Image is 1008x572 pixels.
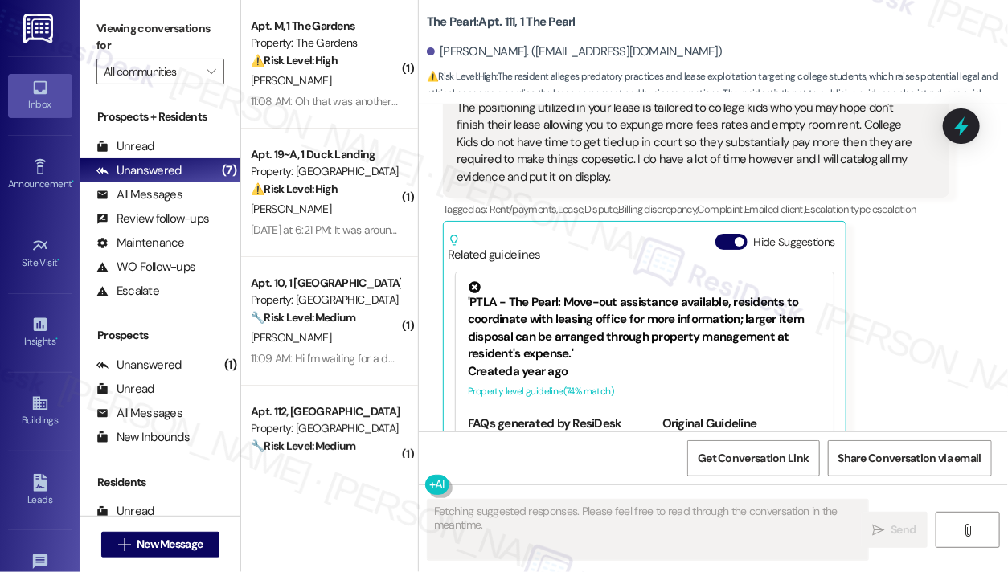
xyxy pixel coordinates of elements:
div: Apt. M, 1 The Gardens [251,18,400,35]
span: Lease , [558,202,584,216]
strong: 🔧 Risk Level: Medium [251,310,355,325]
div: Property: The Gardens [251,35,400,51]
i:  [872,524,884,537]
div: All Messages [96,405,182,422]
span: Get Conversation Link [698,450,809,467]
span: Billing discrepancy , [619,202,698,216]
span: Dispute , [584,202,619,216]
div: New Inbounds [96,429,190,446]
div: Property: [GEOGRAPHIC_DATA] [251,420,400,437]
span: Complaint , [698,202,745,216]
span: : The resident alleges predatory practices and lease exploitation targeting college students, whi... [427,68,1008,120]
div: Unanswered [96,162,182,179]
b: The Pearl: Apt. 111, 1 The Pearl [427,14,576,31]
div: Property: [GEOGRAPHIC_DATA] [251,292,400,308]
div: Review follow-ups [96,210,209,227]
span: Rent/payments , [490,202,558,216]
div: [PERSON_NAME]. ([EMAIL_ADDRESS][DOMAIN_NAME]) [427,43,723,60]
div: Apt. 10, 1 [GEOGRAPHIC_DATA] [251,275,400,292]
div: Maintenance [96,235,185,251]
i:  [118,538,130,551]
span: • [55,333,58,345]
span: [PERSON_NAME] [251,73,331,88]
b: Original Guideline [662,416,757,432]
span: Emailed client , [744,202,805,216]
img: ResiDesk Logo [23,14,56,43]
label: Hide Suggestions [754,234,835,251]
div: 11:09 AM: Hi I'm waiting for a deposit to post [DATE] or [DATE]. I can pay all of it [DATE] or [D... [251,351,687,366]
a: Insights • [8,311,72,354]
span: New Message [137,536,203,553]
div: Hi [PERSON_NAME], I have documentation of some predatory practices utilized by PTLA. The position... [457,82,924,186]
div: Prospects [80,327,240,344]
a: Site Visit • [8,232,72,276]
button: New Message [101,532,220,558]
div: (1) [220,353,240,378]
div: Unread [96,503,154,520]
div: Created a year ago [468,364,822,381]
div: [DATE] at 6:21 PM: It was around maybe 1130 the door was left open and maybe around 12:30 when I ... [251,223,802,237]
a: Inbox [8,74,72,117]
div: Escalate [96,283,159,300]
div: Unread [96,381,154,398]
span: Send [891,521,916,538]
div: 11:08 AM: Oh that was another late fee honestly just want to pay the same each month im barely ge... [251,94,781,108]
div: Unanswered [96,357,182,374]
i:  [961,524,973,537]
div: Property: [GEOGRAPHIC_DATA] [251,163,400,180]
a: Leads [8,469,72,513]
span: Share Conversation via email [838,450,981,467]
div: Apt. 112, [GEOGRAPHIC_DATA] [251,403,400,420]
i:  [207,65,215,78]
div: WO Follow-ups [96,259,195,276]
div: Apt. 19~A, 1 Duck Landing [251,146,400,163]
strong: ⚠️ Risk Level: High [251,53,338,67]
div: Unread [96,138,154,155]
div: All Messages [96,186,182,203]
span: [PERSON_NAME] [251,202,331,216]
button: Send [861,512,928,548]
strong: 🔧 Risk Level: Medium [251,439,355,453]
span: • [58,255,60,266]
div: Property level guideline ( 74 % match) [468,384,822,401]
div: Residents [80,474,240,491]
button: Share Conversation via email [828,440,992,476]
b: FAQs generated by ResiDesk AI [468,416,622,449]
strong: ⚠️ Risk Level: High [427,70,496,83]
span: • [72,176,74,187]
div: Related guidelines [448,234,541,264]
strong: ⚠️ Risk Level: High [251,182,338,196]
a: Buildings [8,390,72,433]
div: (7) [218,158,240,183]
button: Get Conversation Link [687,440,819,476]
div: 'PTLA - The Pearl: Move-out assistance available, residents to coordinate with leasing office for... [468,282,822,364]
textarea: Fetching suggested responses. Please feel free to read through the conversation in the meantime. [428,500,868,560]
div: Prospects + Residents [80,108,240,125]
div: Tagged as: [443,198,949,221]
label: Viewing conversations for [96,16,224,59]
span: [PERSON_NAME] [251,330,331,345]
input: All communities [104,59,199,84]
span: Escalation type escalation [805,202,916,216]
